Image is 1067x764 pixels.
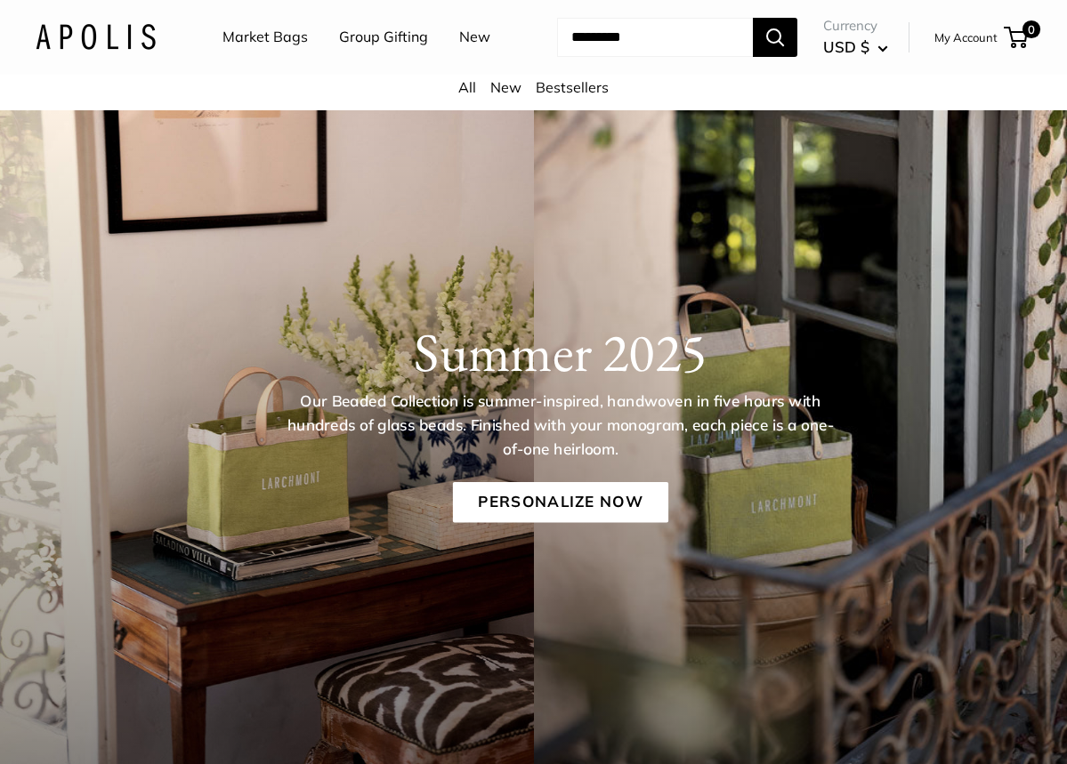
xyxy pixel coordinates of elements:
a: My Account [934,27,998,48]
a: Market Bags [222,24,308,51]
p: Our Beaded Collection is summer-inspired, handwoven in five hours with hundreds of glass beads. F... [286,390,836,461]
a: New [490,78,521,96]
span: 0 [1023,20,1040,38]
input: Search... [557,18,753,57]
img: Apolis [36,24,156,50]
a: New [459,24,490,51]
span: USD $ [823,37,869,56]
a: Personalize Now [452,482,667,523]
a: Bestsellers [536,78,609,96]
a: Group Gifting [339,24,428,51]
button: Search [753,18,797,57]
a: 0 [1006,27,1028,48]
button: USD $ [823,33,888,61]
h1: Summer 2025 [87,319,1033,383]
a: All [458,78,476,96]
span: Currency [823,13,888,38]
